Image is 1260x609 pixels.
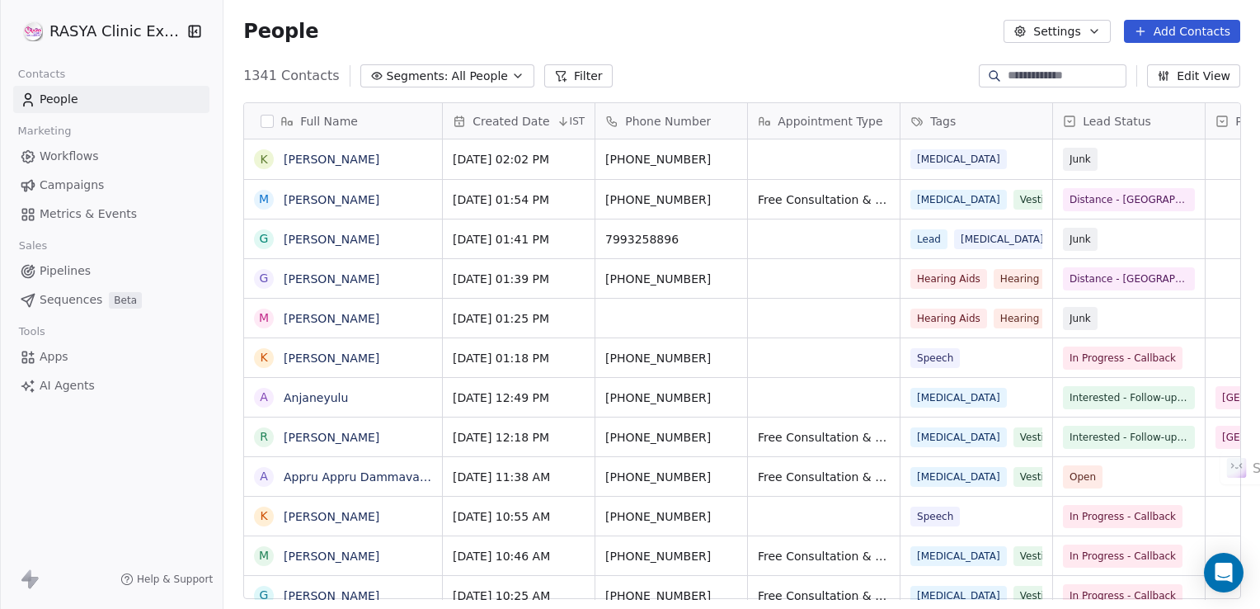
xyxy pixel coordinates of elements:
[748,103,900,139] div: Appointment Type
[13,86,209,113] a: People
[13,201,209,228] a: Metrics & Events
[284,352,379,365] a: [PERSON_NAME]
[595,103,747,139] div: Phone Number
[605,151,737,168] span: [PHONE_NUMBER]
[40,91,78,108] span: People
[284,153,379,166] a: [PERSON_NAME]
[910,269,987,289] span: Hearing Aids
[20,17,176,45] button: RASYA Clinic External
[260,587,269,604] div: G
[11,119,78,144] span: Marketing
[260,428,268,446] div: R
[243,66,339,86] span: 1341 Contacts
[453,350,585,366] span: [DATE] 01:18 PM
[605,508,737,525] span: [PHONE_NUMBER]
[40,262,91,280] span: Pipelines
[284,272,379,286] a: [PERSON_NAME]
[758,548,890,564] span: Free Consultation & Free Screening
[1070,231,1091,248] span: Junk
[1013,467,1057,487] span: Vestib
[452,68,508,85] span: All People
[605,191,737,208] span: [PHONE_NUMBER]
[910,348,960,368] span: Speech
[1070,151,1091,168] span: Junk
[605,469,737,485] span: [PHONE_NUMBER]
[1124,20,1240,43] button: Add Contacts
[1070,469,1096,485] span: Open
[453,508,585,525] span: [DATE] 10:55 AM
[1053,103,1205,139] div: Lead Status
[605,588,737,604] span: [PHONE_NUMBER]
[284,391,348,404] a: Anjaneyulu
[453,429,585,446] span: [DATE] 12:18 PM
[758,469,890,485] span: Free Consultation & Free Screening
[1070,508,1176,525] span: In Progress - Callback
[453,231,585,248] span: [DATE] 01:41 PM
[778,113,882,130] span: Appointment Type
[109,292,142,309] span: Beta
[284,470,441,484] a: Appru Appru Dammavalam
[1070,588,1176,604] span: In Progress - Callback
[261,349,268,366] div: K
[300,113,358,130] span: Full Name
[120,573,213,586] a: Help & Support
[259,191,269,208] div: M
[453,548,585,564] span: [DATE] 10:46 AM
[453,151,585,168] span: [DATE] 02:02 PM
[137,573,213,586] span: Help & Support
[260,230,269,248] div: G
[910,309,987,328] span: Hearing Aids
[13,143,209,170] a: Workflows
[40,377,95,394] span: AI Agents
[910,586,1007,606] span: [MEDICAL_DATA]
[1004,20,1110,43] button: Settings
[1147,64,1240,87] button: Edit View
[910,229,947,249] span: Lead
[40,348,68,366] span: Apps
[453,310,585,327] span: [DATE] 01:25 PM
[758,429,890,446] span: Free Consultation & Free Screening
[261,507,268,525] div: K
[758,588,890,604] span: Free Consultation & Free Screening
[40,177,104,194] span: Campaigns
[1083,113,1151,130] span: Lead Status
[910,507,960,526] span: Speech
[260,468,268,485] div: A
[49,21,183,42] span: RASYA Clinic External
[570,115,585,128] span: IST
[605,231,737,248] span: 7993258896
[472,113,549,130] span: Created Date
[1013,586,1057,606] span: Vestib
[605,271,737,287] span: [PHONE_NUMBER]
[243,19,318,44] span: People
[1013,190,1057,210] span: Vestib
[1013,546,1057,566] span: Vestib
[453,588,585,604] span: [DATE] 10:25 AM
[261,151,268,168] div: K
[40,205,137,223] span: Metrics & Events
[453,389,585,406] span: [DATE] 12:49 PM
[900,103,1052,139] div: Tags
[13,286,209,314] a: SequencesBeta
[284,193,379,206] a: [PERSON_NAME]
[244,139,443,600] div: grid
[910,388,1007,408] span: [MEDICAL_DATA]
[758,191,890,208] span: Free Consultation & Free Screening
[1204,553,1244,592] div: Open Intercom Messenger
[13,343,209,371] a: Apps
[544,64,613,87] button: Filter
[1070,191,1188,208] span: Distance - [GEOGRAPHIC_DATA]
[260,389,268,406] div: A
[930,113,956,130] span: Tags
[910,427,1007,447] span: [MEDICAL_DATA]
[23,21,43,41] img: RASYA-Clinic%20Circle%20icon%20Transparent.png
[605,429,737,446] span: [PHONE_NUMBER]
[40,291,102,309] span: Sequences
[453,469,585,485] span: [DATE] 11:38 AM
[1013,427,1057,447] span: Vestib
[284,550,379,563] a: [PERSON_NAME]
[284,233,379,246] a: [PERSON_NAME]
[605,350,737,366] span: [PHONE_NUMBER]
[605,389,737,406] span: [PHONE_NUMBER]
[1070,429,1188,446] span: Interested - Follow-up for Apt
